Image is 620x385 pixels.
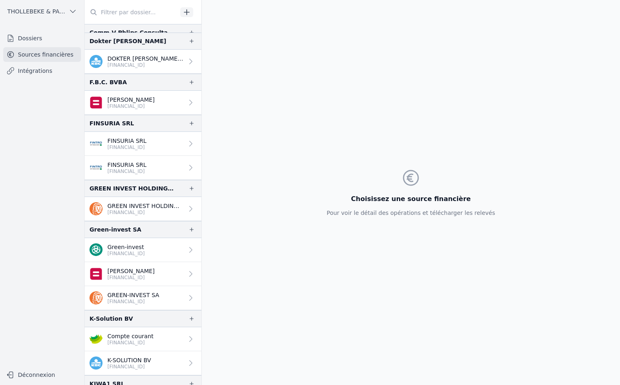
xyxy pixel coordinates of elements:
[3,47,81,62] a: Sources financières
[90,202,103,215] img: ing.png
[85,91,201,115] a: [PERSON_NAME] [FINANCIAL_ID]
[107,96,155,104] p: [PERSON_NAME]
[3,368,81,381] button: Déconnexion
[107,356,151,364] p: K-SOLUTION BV
[85,132,201,156] a: FINSURIA SRL [FINANCIAL_ID]
[107,62,183,68] p: [FINANCIAL_ID]
[85,5,177,20] input: Filtrer par dossier...
[90,36,166,46] div: Dokter [PERSON_NAME]
[90,77,127,87] div: F.B.C. BVBA
[107,137,146,145] p: FINSURIA SRL
[90,291,103,304] img: ing.png
[90,332,103,346] img: crelan.png
[90,267,103,280] img: belfius-1.png
[107,291,159,299] p: GREEN-INVEST SA
[3,31,81,46] a: Dossiers
[3,5,81,18] button: THOLLEBEKE & PARTNERS bvbvba BVBA
[107,339,153,346] p: [FINANCIAL_ID]
[107,274,155,281] p: [FINANCIAL_ID]
[107,168,146,175] p: [FINANCIAL_ID]
[107,144,146,151] p: [FINANCIAL_ID]
[107,103,155,109] p: [FINANCIAL_ID]
[85,327,201,351] a: Compte courant [FINANCIAL_ID]
[107,55,183,63] p: DOKTER [PERSON_NAME] BV
[85,156,201,180] a: FINSURIA SRL [FINANCIAL_ID]
[85,50,201,74] a: DOKTER [PERSON_NAME] BV [FINANCIAL_ID]
[327,209,495,217] p: Pour voir le détail des opérations et télécharger les relevés
[85,286,201,310] a: GREEN-INVEST SA [FINANCIAL_ID]
[107,161,146,169] p: FINSURIA SRL
[90,357,103,370] img: kbc.png
[3,63,81,78] a: Intégrations
[107,243,145,251] p: Green-invest
[85,238,201,262] a: Green-invest [FINANCIAL_ID]
[107,250,145,257] p: [FINANCIAL_ID]
[107,267,155,275] p: [PERSON_NAME]
[90,184,175,193] div: GREEN INVEST HOLDING SA
[90,314,133,324] div: K-Solution BV
[90,243,103,256] img: triodosbank.png
[90,55,103,68] img: kbc.png
[90,137,103,150] img: FINTRO_BE_BUSINESS_GEBABEBB.png
[90,96,103,109] img: belfius-1.png
[327,194,495,204] h3: Choisissez une source financière
[107,202,183,210] p: GREEN INVEST HOLDING SA
[107,332,153,340] p: Compte courant
[107,298,159,305] p: [FINANCIAL_ID]
[7,7,65,15] span: THOLLEBEKE & PARTNERS bvbvba BVBA
[85,262,201,286] a: [PERSON_NAME] [FINANCIAL_ID]
[85,197,201,221] a: GREEN INVEST HOLDING SA [FINANCIAL_ID]
[107,209,183,216] p: [FINANCIAL_ID]
[90,225,141,234] div: Green-invest SA
[85,351,201,375] a: K-SOLUTION BV [FINANCIAL_ID]
[90,161,103,174] img: FINTRO_BE_BUSINESS_GEBABEBB.png
[107,363,151,370] p: [FINANCIAL_ID]
[90,118,134,128] div: FINSURIA SRL
[90,28,175,37] div: Comm.V Phlips Consultancy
